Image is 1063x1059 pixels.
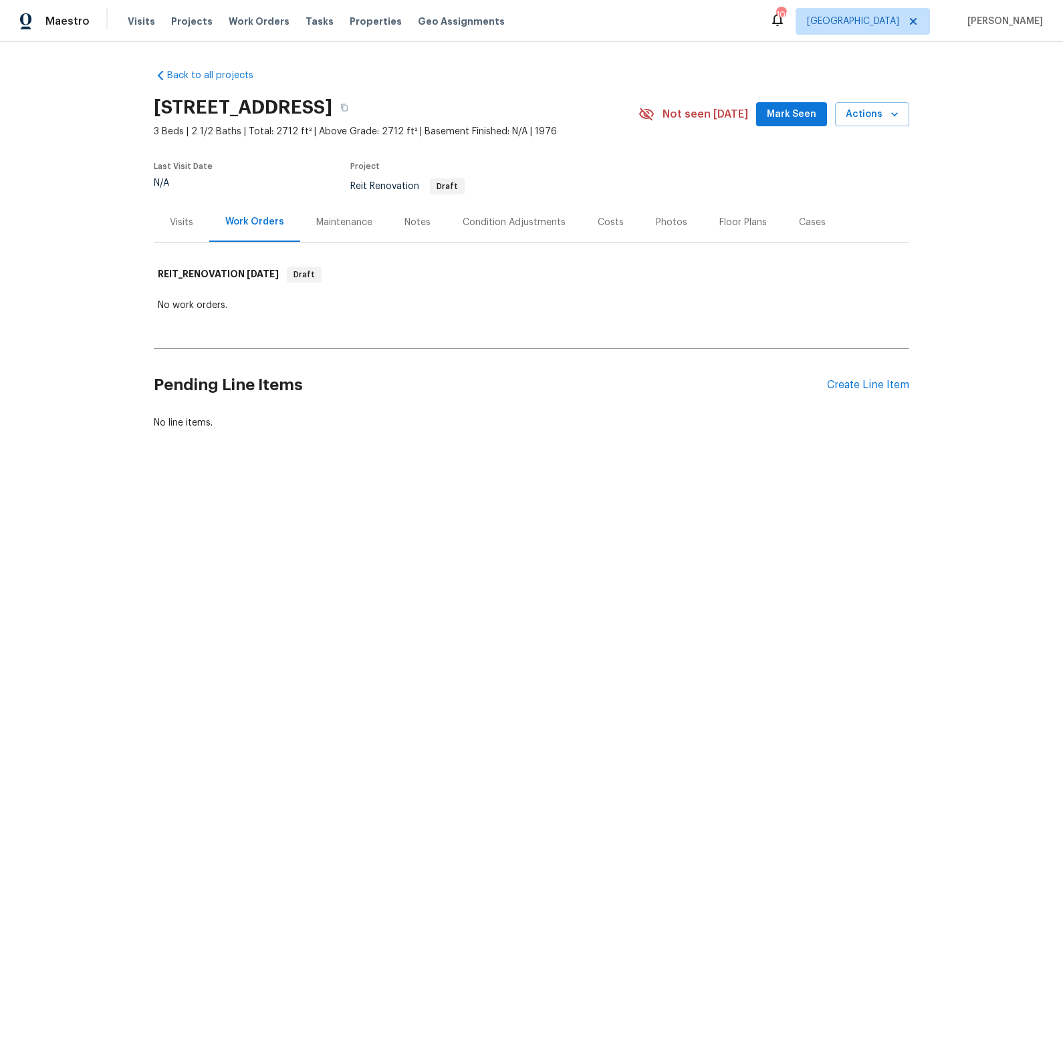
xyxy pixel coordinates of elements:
[288,268,320,281] span: Draft
[756,102,827,127] button: Mark Seen
[170,216,193,229] div: Visits
[598,216,624,229] div: Costs
[171,15,213,28] span: Projects
[656,216,687,229] div: Photos
[247,269,279,279] span: [DATE]
[431,182,463,190] span: Draft
[154,101,332,114] h2: [STREET_ADDRESS]
[350,162,380,170] span: Project
[158,299,905,312] div: No work orders.
[767,106,816,123] span: Mark Seen
[154,253,909,296] div: REIT_RENOVATION [DATE]Draft
[799,216,826,229] div: Cases
[835,102,909,127] button: Actions
[404,216,431,229] div: Notes
[807,15,899,28] span: [GEOGRAPHIC_DATA]
[776,8,786,21] div: 109
[306,17,334,26] span: Tasks
[154,125,638,138] span: 3 Beds | 2 1/2 Baths | Total: 2712 ft² | Above Grade: 2712 ft² | Basement Finished: N/A | 1976
[418,15,505,28] span: Geo Assignments
[154,69,282,82] a: Back to all projects
[128,15,155,28] span: Visits
[154,416,909,430] div: No line items.
[846,106,899,123] span: Actions
[154,178,213,188] div: N/A
[332,96,356,120] button: Copy Address
[154,354,827,416] h2: Pending Line Items
[225,215,284,229] div: Work Orders
[45,15,90,28] span: Maestro
[827,379,909,392] div: Create Line Item
[158,267,279,283] h6: REIT_RENOVATION
[962,15,1043,28] span: [PERSON_NAME]
[350,182,465,191] span: Reit Renovation
[350,15,402,28] span: Properties
[316,216,372,229] div: Maintenance
[229,15,289,28] span: Work Orders
[463,216,566,229] div: Condition Adjustments
[154,162,213,170] span: Last Visit Date
[663,108,748,121] span: Not seen [DATE]
[719,216,767,229] div: Floor Plans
